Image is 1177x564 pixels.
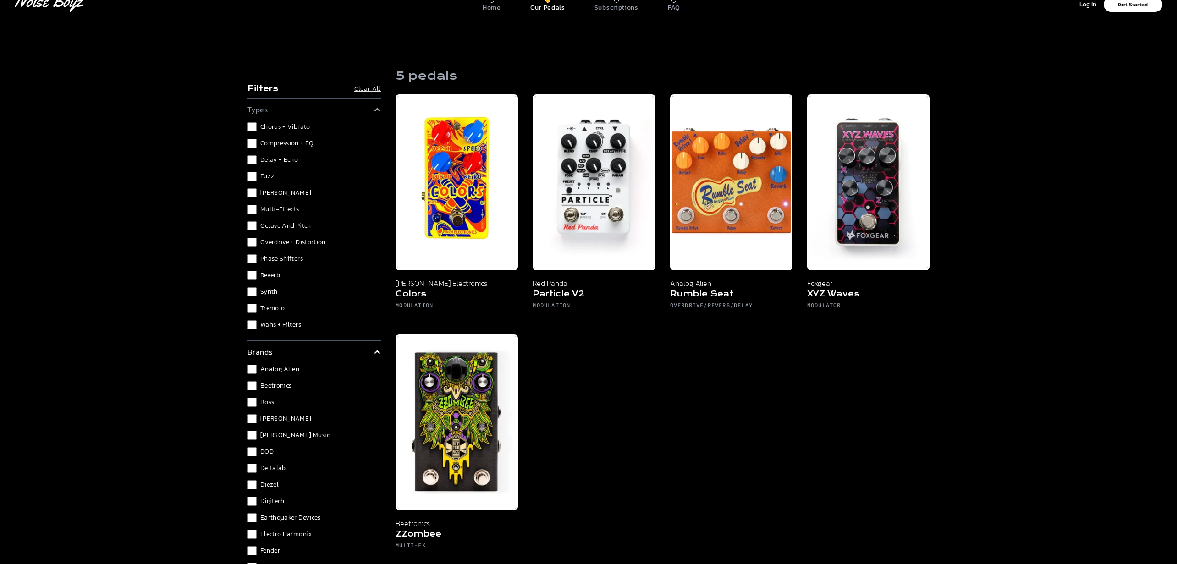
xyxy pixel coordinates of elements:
span: Multi-Effects [260,205,299,214]
input: Multi-Effects [247,205,257,214]
span: Octave and Pitch [260,221,311,230]
p: Analog Alien [670,278,792,289]
h5: Particle V2 [533,289,655,301]
img: Analog Alien Rumble Seat [670,94,792,270]
span: Diezel [260,480,279,489]
input: Chorus + Vibrato [247,122,257,131]
p: Red Panda [533,278,655,289]
input: [PERSON_NAME] Music [247,431,257,440]
a: Finch Electronics Colors [PERSON_NAME] Electronics Colors Modulation [396,94,518,320]
input: Earthquaker Devices [247,513,257,522]
span: Tremolo [260,304,285,313]
input: Fuzz [247,172,257,181]
h4: Filters [247,83,278,94]
span: Beetronics [260,381,292,390]
input: Delay + Echo [247,155,257,164]
span: Earthquaker Devices [260,513,321,522]
p: [PERSON_NAME] Electronics [396,278,518,289]
input: Phase Shifters [247,254,257,263]
span: Deltalab [260,464,286,473]
summary: brands [247,346,381,357]
input: Compression + EQ [247,139,257,148]
input: Wahs + Filters [247,320,257,329]
img: ZZombee beetronics top down view [396,334,518,510]
input: Deltalab [247,464,257,473]
img: Foxgear XYZ Waves [807,94,929,270]
input: Boss [247,398,257,407]
input: Fender [247,546,257,555]
h5: XYZ Waves [807,289,929,301]
p: Home [483,4,501,12]
input: Octave and Pitch [247,221,257,230]
img: Finch Electronics Colors [396,94,518,270]
span: Wahs + Filters [260,320,301,329]
input: Reverb [247,271,257,280]
span: Overdrive + Distortion [260,238,326,247]
span: Phase Shifters [260,254,303,263]
h5: Rumble Seat [670,289,792,301]
span: Analog Alien [260,365,299,374]
span: [PERSON_NAME] [260,414,312,423]
h5: Colors [396,289,518,301]
input: Electro Harmonix [247,530,257,539]
h1: 5 pedals [396,69,457,83]
h6: Modulation [396,301,518,312]
span: Synth [260,287,278,296]
span: Compression + EQ [260,139,314,148]
span: Delay + Echo [260,155,298,164]
span: Electro Harmonix [260,530,312,539]
a: Analog Alien Rumble Seat Analog Alien Rumble Seat Overdrive/Reverb/Delay [670,94,792,320]
input: Digitech [247,497,257,506]
a: Red Panda Particle V2 Red Panda Particle V2 Modulation [533,94,655,320]
h5: ZZombee [396,529,518,542]
span: Fender [260,546,280,555]
p: types [247,104,268,115]
h6: Overdrive/Reverb/Delay [670,301,792,312]
span: Chorus + Vibrato [260,122,310,131]
p: FAQ [668,4,680,12]
span: Reverb [260,271,280,280]
p: brands [247,346,273,357]
p: Foxgear [807,278,929,289]
input: [PERSON_NAME] [247,188,257,197]
input: [PERSON_NAME] [247,414,257,423]
span: DOD [260,447,274,456]
p: Get Started [1118,2,1148,7]
h6: Modulator [807,301,929,312]
span: Digitech [260,497,285,506]
p: Beetronics [396,518,518,529]
input: Synth [247,287,257,296]
input: DOD [247,447,257,456]
span: Boss [260,398,274,407]
span: Fuzz [260,172,274,181]
input: Analog Alien [247,365,257,374]
summary: types [247,104,381,115]
a: Foxgear XYZ Waves Foxgear XYZ Waves Modulator [807,94,929,320]
h6: Multi-FX [396,542,518,553]
span: [PERSON_NAME] [260,188,312,197]
input: Overdrive + Distortion [247,238,257,247]
input: Tremolo [247,304,257,313]
input: Beetronics [247,381,257,390]
p: Our Pedals [530,4,565,12]
input: Diezel [247,480,257,489]
h6: Modulation [533,301,655,312]
p: Subscriptions [594,4,638,12]
a: ZZombee beetronics top down view Beetronics ZZombee Multi-FX [396,334,518,560]
span: [PERSON_NAME] Music [260,431,330,440]
button: Clear All [354,84,381,93]
img: Red Panda Particle V2 [533,94,655,270]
